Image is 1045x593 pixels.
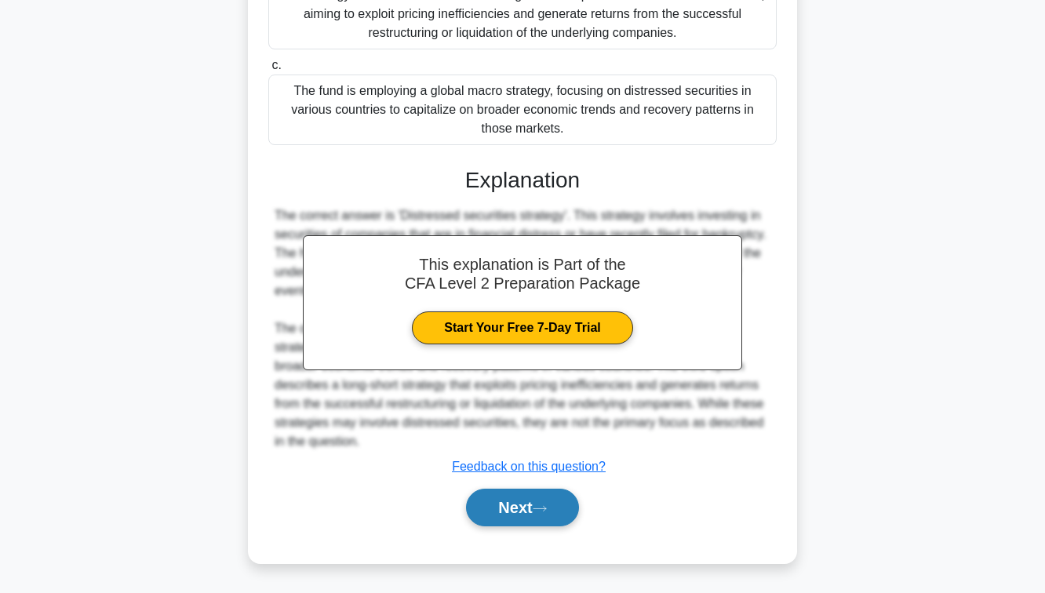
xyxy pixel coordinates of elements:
[466,489,578,526] button: Next
[412,311,632,344] a: Start Your Free 7-Day Trial
[278,167,767,194] h3: Explanation
[271,58,281,71] span: c.
[275,206,770,451] div: The correct answer is 'Distressed securities strategy'. This strategy involves investing in secur...
[268,75,777,145] div: The fund is employing a global macro strategy, focusing on distressed securities in various count...
[452,460,606,473] a: Feedback on this question?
